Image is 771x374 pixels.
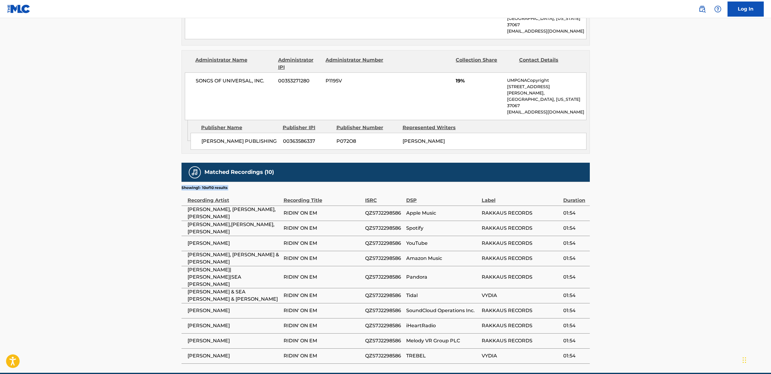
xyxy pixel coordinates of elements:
span: 01:54 [563,225,586,232]
div: Represented Writers [403,124,464,131]
div: Administrator IPI [278,56,321,71]
span: 19% [456,77,503,85]
span: P1195V [326,77,384,85]
span: 00353271280 [278,77,321,85]
span: TREBEL [406,352,479,360]
p: UMPGNACopyright [507,77,586,84]
span: RIDIN' ON EM [284,337,362,344]
div: Duration [563,190,586,204]
span: QZS7J2298586 [365,273,403,281]
img: search [699,5,706,13]
span: 01:54 [563,352,586,360]
span: [PERSON_NAME] [188,240,281,247]
p: [STREET_ADDRESS][PERSON_NAME], [507,84,586,96]
span: iHeartRadio [406,322,479,329]
span: QZS7J2298586 [365,322,403,329]
div: Recording Artist [188,190,281,204]
span: [PERSON_NAME], [PERSON_NAME], [PERSON_NAME] [188,206,281,220]
span: RAKKAUS RECORDS [482,240,560,247]
span: QZS7J2298586 [365,352,403,360]
span: QZS7J2298586 [365,307,403,314]
span: Amazon Music [406,255,479,262]
div: DSP [406,190,479,204]
span: RIDIN' ON EM [284,273,362,281]
span: [PERSON_NAME]|[PERSON_NAME]|SEA [PERSON_NAME] [188,266,281,288]
span: [PERSON_NAME] [403,138,445,144]
p: [EMAIL_ADDRESS][DOMAIN_NAME] [507,28,586,34]
iframe: Chat Widget [741,345,771,374]
div: ISRC [365,190,403,204]
h5: Matched Recordings (10) [204,169,274,176]
a: Public Search [696,3,708,15]
span: QZS7J2298586 [365,292,403,299]
img: help [714,5,721,13]
span: QZS7J2298586 [365,225,403,232]
span: Tidal [406,292,479,299]
span: 01:54 [563,240,586,247]
span: VYDIA [482,352,560,360]
span: RAKKAUS RECORDS [482,255,560,262]
span: RIDIN' ON EM [284,240,362,247]
span: RAKKAUS RECORDS [482,337,560,344]
div: Publisher IPI [283,124,332,131]
span: RIDIN' ON EM [284,225,362,232]
div: Publisher Name [201,124,278,131]
span: 01:54 [563,307,586,314]
span: RIDIN' ON EM [284,209,362,217]
p: [EMAIL_ADDRESS][DOMAIN_NAME] [507,109,586,115]
a: Log In [728,2,764,17]
span: RIDIN' ON EM [284,307,362,314]
span: RAKKAUS RECORDS [482,225,560,232]
div: Administrator Name [195,56,274,71]
div: Drag [743,351,746,369]
div: Recording Title [284,190,362,204]
span: 01:54 [563,322,586,329]
span: RAKKAUS RECORDS [482,209,560,217]
span: [PERSON_NAME],[PERSON_NAME],[PERSON_NAME] [188,221,281,235]
p: [GEOGRAPHIC_DATA], [US_STATE] 37067 [507,15,586,28]
p: [GEOGRAPHIC_DATA], [US_STATE] 37067 [507,96,586,109]
span: YouTube [406,240,479,247]
div: Label [482,190,560,204]
span: Apple Music [406,209,479,217]
span: 01:54 [563,255,586,262]
span: 01:54 [563,209,586,217]
span: 01:54 [563,292,586,299]
span: QZS7J2298586 [365,240,403,247]
span: RAKKAUS RECORDS [482,307,560,314]
span: SONGS OF UNIVERSAL, INC. [196,77,274,85]
span: RAKKAUS RECORDS [482,273,560,281]
span: P072O8 [336,138,398,145]
div: Contact Details [519,56,578,71]
span: SoundCloud Operations Inc. [406,307,479,314]
span: QZS7J2298586 [365,255,403,262]
span: 01:54 [563,273,586,281]
span: QZS7J2298586 [365,337,403,344]
span: RIDIN' ON EM [284,352,362,360]
span: [PERSON_NAME] [188,337,281,344]
img: MLC Logo [7,5,31,13]
div: Help [712,3,724,15]
span: QZS7J2298586 [365,209,403,217]
img: Matched Recordings [191,169,198,176]
span: Melody VR Group PLC [406,337,479,344]
span: Spotify [406,225,479,232]
span: [PERSON_NAME] PUBLISHING [201,138,278,145]
span: [PERSON_NAME] & SEA [PERSON_NAME] & [PERSON_NAME] [188,288,281,303]
div: Publisher Number [336,124,398,131]
span: [PERSON_NAME], [PERSON_NAME] & [PERSON_NAME] [188,251,281,266]
div: Administrator Number [326,56,384,71]
span: RIDIN' ON EM [284,255,362,262]
span: [PERSON_NAME] [188,307,281,314]
span: Pandora [406,273,479,281]
p: Showing 1 - 10 of 10 results [182,185,227,190]
span: RIDIN' ON EM [284,292,362,299]
div: Collection Share [456,56,514,71]
span: RAKKAUS RECORDS [482,322,560,329]
span: VYDIA [482,292,560,299]
span: [PERSON_NAME] [188,352,281,360]
span: 01:54 [563,337,586,344]
span: RIDIN' ON EM [284,322,362,329]
span: 00363586337 [283,138,332,145]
